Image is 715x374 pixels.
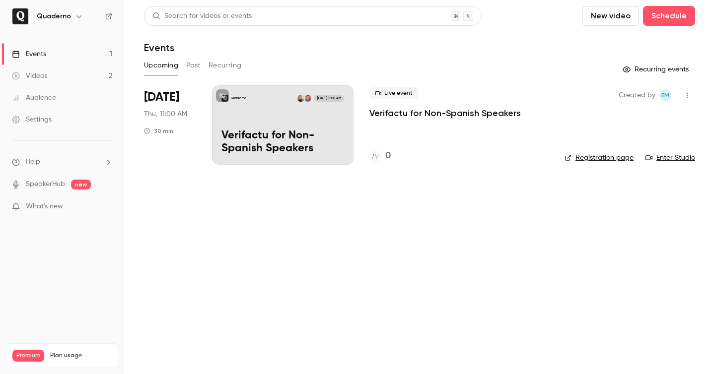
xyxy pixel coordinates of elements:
img: Quaderno [12,8,28,24]
li: help-dropdown-opener [12,157,112,167]
span: Help [26,157,40,167]
div: 30 min [144,127,173,135]
div: Videos [12,71,47,81]
a: Verifactu for Non-Spanish SpeakersQuadernoIvo OltmansDiana Carrasco[DATE] 11:00 AMVerifactu for N... [212,85,354,165]
div: Events [12,49,46,59]
span: Live event [369,87,419,99]
div: Search for videos or events [152,11,252,21]
div: Oct 23 Thu, 11:00 AM (Europe/Madrid) [144,85,196,165]
span: Thu, 11:00 AM [144,109,187,119]
iframe: Noticeable Trigger [100,202,112,211]
div: Audience [12,93,56,103]
a: Enter Studio [645,153,695,163]
span: [DATE] [144,89,179,105]
button: Past [186,58,201,73]
span: Plan usage [50,352,112,360]
a: SpeakerHub [26,179,65,189]
span: EM [661,89,669,101]
div: Settings [12,115,52,125]
p: Quaderno [231,96,246,101]
button: Upcoming [144,58,178,73]
button: Schedule [643,6,695,26]
button: Recurring events [618,62,695,77]
a: Registration page [565,153,634,163]
span: What's new [26,201,63,212]
button: New video [582,6,639,26]
a: 0 [369,149,391,163]
button: Recurring [209,58,242,73]
h6: Quaderno [37,11,71,21]
span: Eileen McRae [659,89,671,101]
img: Ivo Oltmans [304,95,311,102]
span: Created by [619,89,655,101]
h1: Events [144,42,174,54]
a: Verifactu for Non-Spanish Speakers [369,107,521,119]
span: [DATE] 11:00 AM [314,95,344,102]
p: Verifactu for Non-Spanish Speakers [221,129,344,155]
span: new [71,180,91,189]
h4: 0 [385,149,391,163]
img: Diana Carrasco [297,95,304,102]
span: Premium [12,350,44,362]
